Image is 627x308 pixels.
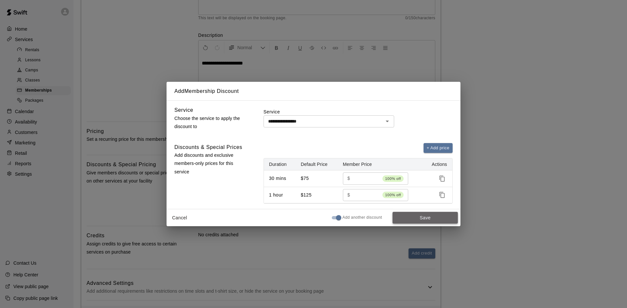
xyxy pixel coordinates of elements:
p: $ [347,175,350,182]
th: Default Price [296,158,338,170]
p: $125 [301,192,332,198]
button: Open [383,117,392,126]
button: Duplicate price [437,174,447,183]
h6: Service [174,106,193,114]
p: Add discounts and exclusive members-only prices for this service [174,151,247,176]
p: Choose the service to apply the discount to [174,114,247,131]
p: 1 hour [269,192,290,198]
h6: Discounts & Special Prices [174,143,242,152]
h2: Add Membership Discount [167,82,460,101]
label: Service [264,109,453,115]
th: Actions [423,158,452,170]
th: Duration [264,158,296,170]
p: 30 mins [269,175,290,182]
button: Duplicate price [437,190,447,200]
th: Member Price [338,158,423,170]
button: Save [393,212,458,224]
button: Cancel [169,212,190,224]
button: + Add price [424,143,453,153]
span: 100% off [382,175,403,182]
span: 100% off [382,192,403,198]
p: $ [347,192,350,198]
span: Add another discount [343,214,382,221]
p: $75 [301,175,332,182]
